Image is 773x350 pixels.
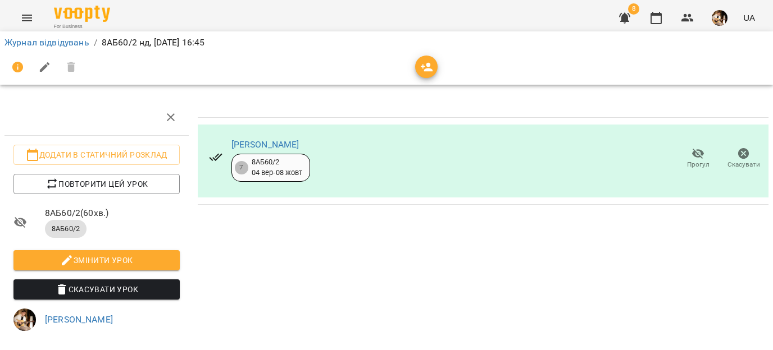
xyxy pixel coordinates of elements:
button: Змінити урок [13,250,180,270]
p: 8АБ60/2 нд, [DATE] 16:45 [102,36,205,49]
span: 8АБ60/2 [45,224,87,234]
button: Скасувати [721,143,766,174]
span: Повторити цей урок [22,177,171,191]
button: Додати в статичний розклад [13,145,180,165]
a: [PERSON_NAME] [231,139,299,150]
span: Скасувати [727,160,760,169]
span: Скасувати Урок [22,283,171,296]
img: 0162ea527a5616b79ea1cf03ccdd73a5.jpg [712,10,727,26]
div: 8АБ60/2 04 вер - 08 жовт [252,157,303,178]
span: Прогул [687,160,710,169]
li: / [94,36,97,49]
button: Прогул [675,143,721,174]
button: Скасувати Урок [13,279,180,300]
button: Повторити цей урок [13,174,180,194]
img: 0162ea527a5616b79ea1cf03ccdd73a5.jpg [13,308,36,331]
a: [PERSON_NAME] [45,314,113,325]
img: Voopty Logo [54,6,110,22]
a: Журнал відвідувань [4,37,89,48]
button: Menu [13,4,40,31]
span: 8 [628,3,639,15]
span: For Business [54,23,110,30]
div: 7 [235,161,248,174]
button: UA [739,7,760,28]
span: Змінити урок [22,254,171,267]
nav: breadcrumb [4,36,769,49]
span: 8АБ60/2 ( 60 хв. ) [45,206,180,220]
span: UA [743,12,755,24]
span: Додати в статичний розклад [22,148,171,162]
